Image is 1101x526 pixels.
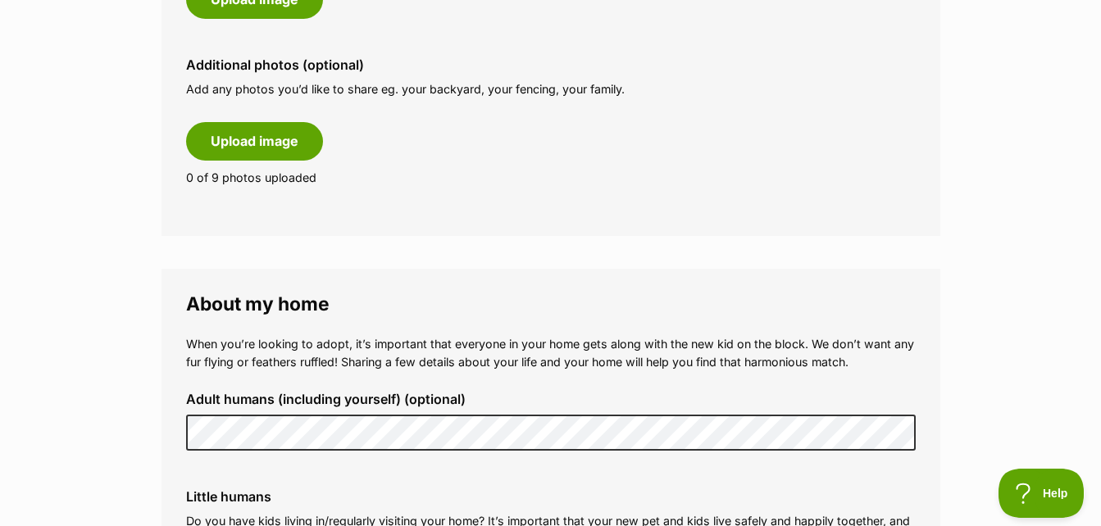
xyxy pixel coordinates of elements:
label: Additional photos (optional) [186,57,916,72]
p: 0 of 9 photos uploaded [186,169,916,186]
p: Add any photos you’d like to share eg. your backyard, your fencing, your family. [186,80,916,97]
label: Little humans [186,489,916,504]
legend: About my home [186,293,916,315]
label: Adult humans (including yourself) (optional) [186,392,916,406]
p: When you’re looking to adopt, it’s important that everyone in your home gets along with the new k... [186,335,916,370]
iframe: Help Scout Beacon - Open [999,469,1085,518]
button: Upload image [186,122,323,160]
